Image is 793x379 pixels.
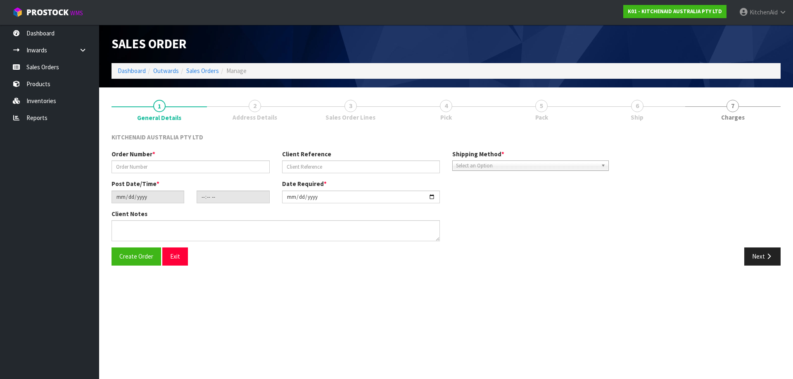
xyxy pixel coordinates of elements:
label: Order Number [112,150,155,158]
span: General Details [112,127,781,272]
a: Outwards [153,67,179,75]
span: 3 [344,100,357,112]
span: Pick [440,113,452,122]
button: Create Order [112,247,161,265]
label: Shipping Method [452,150,504,158]
span: Address Details [233,113,277,122]
label: Client Notes [112,210,147,218]
span: Select an Option [456,161,598,171]
span: Create Order [119,252,153,260]
span: Pack [535,113,548,122]
span: 6 [631,100,643,112]
span: 4 [440,100,452,112]
button: Exit [162,247,188,265]
span: KITCHENAID AUSTRALIA PTY LTD [112,133,203,141]
button: Next [744,247,781,265]
label: Post Date/Time [112,179,159,188]
small: WMS [70,9,83,17]
span: 5 [535,100,548,112]
span: General Details [137,113,181,122]
span: Sales Order Lines [325,113,375,122]
a: Dashboard [118,67,146,75]
span: ProStock [26,7,69,18]
span: Charges [721,113,745,122]
span: 7 [727,100,739,112]
label: Client Reference [282,150,331,158]
input: Order Number [112,160,270,173]
input: Client Reference [282,160,440,173]
img: cube-alt.png [12,7,23,17]
span: KitchenAid [750,8,778,16]
span: 2 [249,100,261,112]
strong: K01 - KITCHENAID AUSTRALIA PTY LTD [628,8,722,15]
span: Sales Order [112,36,187,52]
a: Sales Orders [186,67,219,75]
span: Ship [631,113,643,122]
span: 1 [153,100,166,112]
label: Date Required [282,179,327,188]
span: Manage [226,67,247,75]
